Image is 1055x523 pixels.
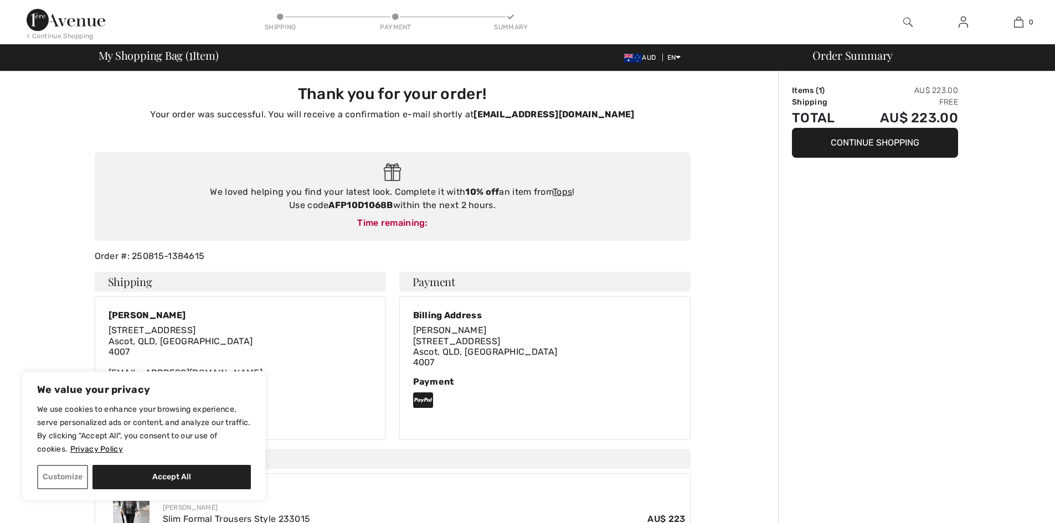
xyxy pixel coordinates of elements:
img: search the website [903,15,913,29]
td: Total [792,108,851,128]
strong: 10% off [465,187,499,197]
p: We value your privacy [37,383,251,396]
span: [STREET_ADDRESS] Ascot, QLD, [GEOGRAPHIC_DATA] 4007 [109,325,253,356]
strong: AFP10D1068B [328,200,393,210]
td: Shipping [792,96,851,108]
strong: [EMAIL_ADDRESS][DOMAIN_NAME] [474,109,634,120]
div: Payment [413,376,677,387]
div: [PERSON_NAME] [163,503,686,512]
div: Time remaining: [106,216,680,230]
span: 1 [819,86,822,95]
h4: Shipping [95,272,386,292]
div: We value your privacy [22,371,266,501]
div: We loved helping you find your latest look. Complete it with an item from ! Use code within the n... [106,185,680,212]
span: AUD [624,54,660,61]
h3: Thank you for your order! [101,85,684,103]
div: Payment [379,22,412,32]
img: Gift.svg [384,163,401,182]
div: [PERSON_NAME] [109,310,263,320]
a: Sign In [950,15,977,29]
a: Privacy Policy [70,444,123,454]
div: Billing Address [413,310,558,320]
a: 0 [991,15,1046,29]
span: EN [667,54,681,61]
img: My Info [959,15,968,29]
div: Order Summary [799,50,1048,61]
h4: Payment [399,272,691,292]
td: AU$ 223.00 [851,108,958,128]
button: Accept All [92,465,251,489]
td: AU$ 223.00 [851,85,958,96]
button: Customize [37,465,88,489]
p: Your order was successful. You will receive a confirmation e-mail shortly at [101,108,684,121]
img: Australian Dollar [624,54,642,63]
td: Free [851,96,958,108]
img: 1ère Avenue [27,9,105,31]
div: Summary [494,22,527,32]
span: [STREET_ADDRESS] Ascot, QLD, [GEOGRAPHIC_DATA] 4007 [413,336,558,367]
div: [EMAIL_ADDRESS][DOMAIN_NAME] 61437931205 [109,325,263,389]
div: Order #: 250815-1384615 [88,250,697,263]
span: [PERSON_NAME] [413,325,487,335]
h4: My Shopping Bag (1 Item) [95,449,691,469]
td: Items ( ) [792,85,851,96]
button: Continue Shopping [792,128,958,158]
a: Tops [553,187,572,197]
span: 1 [189,47,193,61]
span: 0 [1029,17,1033,27]
img: My Bag [1014,15,1023,29]
p: We use cookies to enhance your browsing experience, serve personalized ads or content, and analyz... [37,403,251,456]
span: My Shopping Bag ( Item) [99,50,219,61]
div: Shipping [264,22,297,32]
div: < Continue Shopping [27,31,94,41]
